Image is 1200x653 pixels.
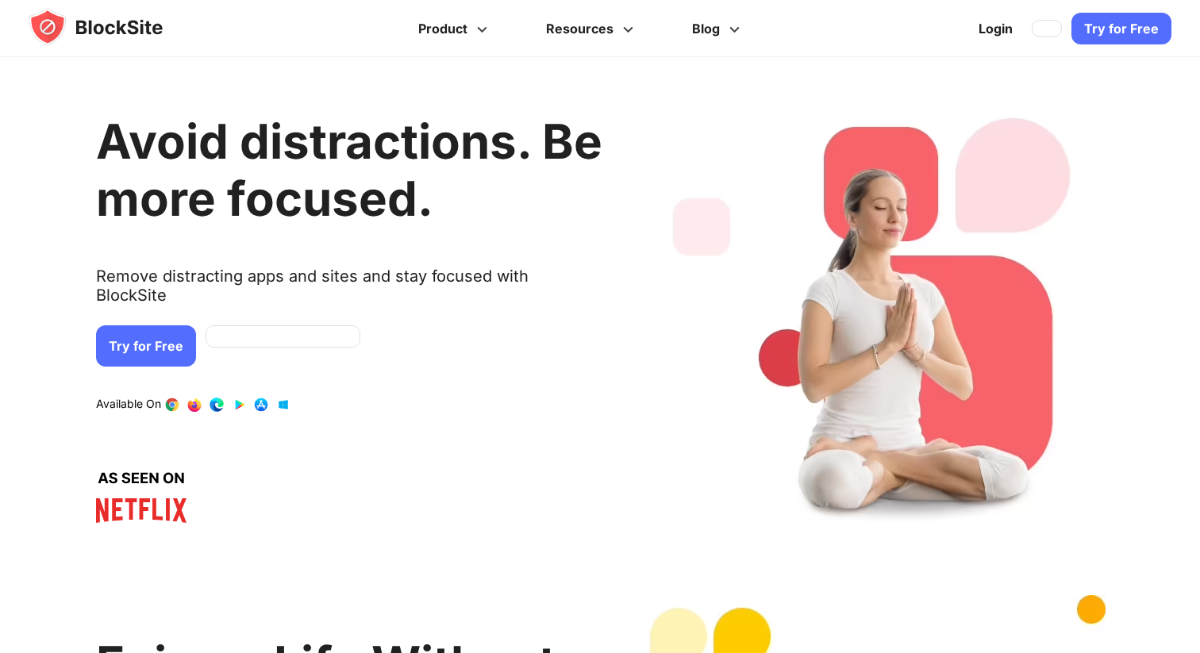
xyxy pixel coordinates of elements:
a: Login [969,10,1022,48]
text: Available On [96,397,161,413]
a: Try for Free [96,325,196,367]
h1: Avoid distractions. Be more focused. [96,113,602,227]
text: Remove distracting apps and sites and stay focused with BlockSite [96,267,602,317]
a: Try for Free [1071,13,1171,44]
img: blocksite-icon.5d769676.svg [29,8,194,46]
